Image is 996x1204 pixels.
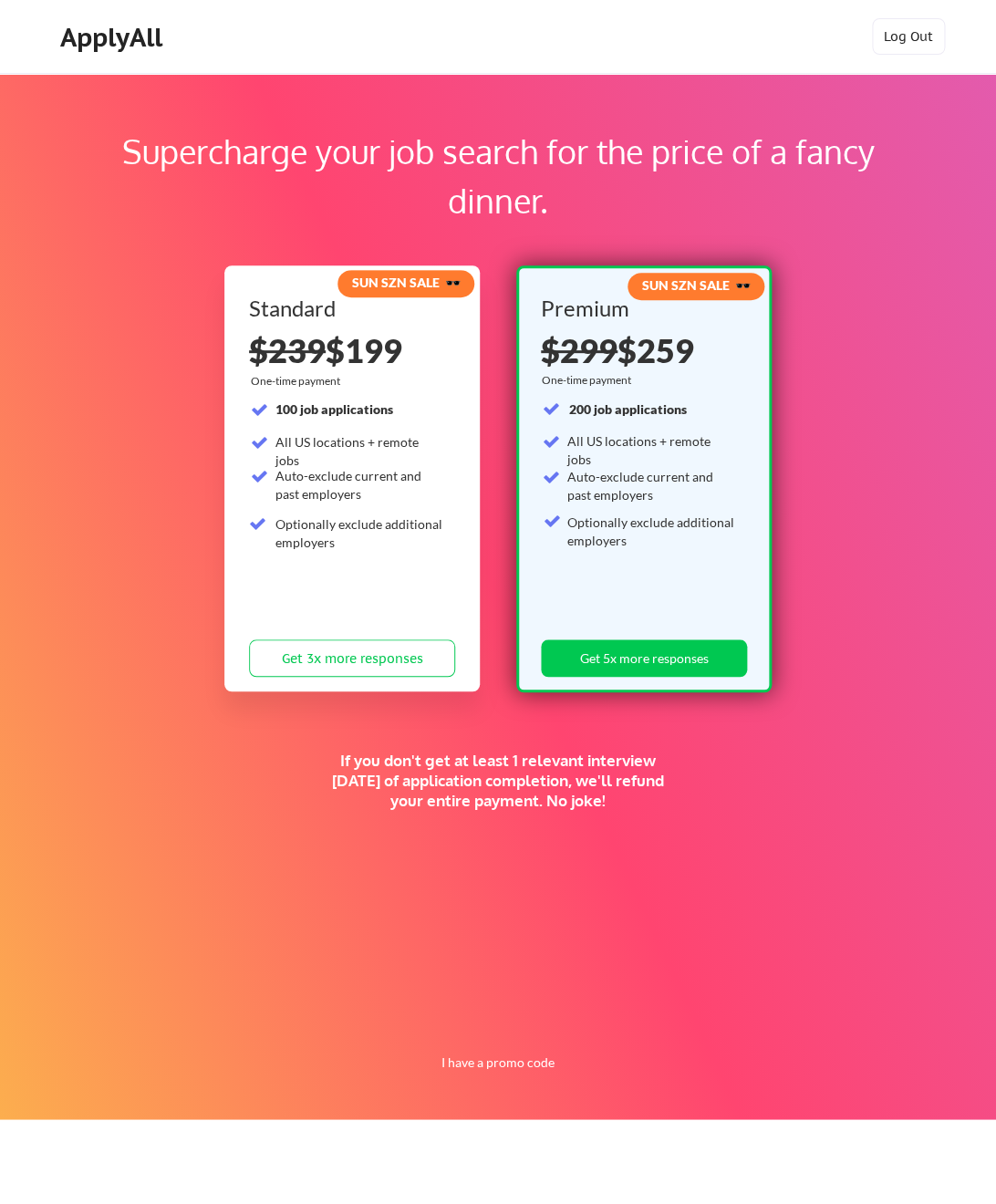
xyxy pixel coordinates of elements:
div: ApplyAll [60,22,168,53]
div: $259 [541,334,741,367]
div: Auto-exclude current and past employers [567,468,736,503]
div: All US locations + remote jobs [275,433,444,469]
div: One-time payment [542,373,637,388]
div: Optionally exclude additional employers [567,514,736,549]
div: Supercharge your job search for the price of a fancy dinner. [117,127,879,225]
div: Standard [249,297,449,319]
div: $199 [249,334,455,367]
div: Auto-exclude current and past employers [275,467,444,503]
button: I have a promo code [431,1051,565,1073]
strong: 100 job applications [275,401,393,417]
div: Premium [541,297,741,319]
strong: SUN SZN SALE 🕶️ [352,275,461,290]
strong: 200 job applications [569,401,687,417]
div: Optionally exclude additional employers [275,515,444,551]
strong: SUN SZN SALE 🕶️ [642,277,751,293]
div: If you don't get at least 1 relevant interview [DATE] of application completion, we'll refund you... [316,751,680,811]
div: All US locations + remote jobs [567,432,736,468]
button: Get 3x more responses [249,639,455,677]
s: $239 [249,330,326,370]
button: Get 5x more responses [541,639,747,677]
button: Log Out [872,18,945,55]
div: One-time payment [251,374,346,389]
s: $299 [541,330,617,370]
